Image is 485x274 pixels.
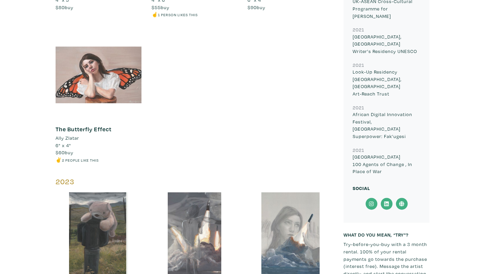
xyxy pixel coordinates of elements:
li: Ally Zlatar [56,134,79,142]
span: $60 [56,149,65,156]
li: ☝️ [152,11,237,18]
small: 2021 [353,62,364,68]
span: buy [248,4,265,10]
small: 2021 [353,147,364,153]
p: African Digital Innovation Festival, [GEOGRAPHIC_DATA] Superpower: Fak’ugesi [353,111,420,140]
h6: What do you mean, “try”? [344,232,429,238]
p: [GEOGRAPHIC_DATA] 100 Agents of Change , In Place of War [353,153,420,175]
li: ✌️ [56,156,141,164]
small: 2021 [353,26,364,33]
small: 2 people like this [62,158,99,163]
span: 6" x 4" [56,142,71,148]
p: Look-Up Residency [GEOGRAPHIC_DATA], [GEOGRAPHIC_DATA] Art-Reach Trust [353,68,420,97]
h5: 2023 [56,177,333,186]
span: buy [56,149,73,156]
span: buy [56,4,73,10]
a: Ally Zlatar [56,134,141,142]
a: The Butterfly Effect [56,125,111,133]
p: [GEOGRAPHIC_DATA], [GEOGRAPHIC_DATA] Writer's Residency UNESCO [353,33,420,55]
span: $90 [248,4,257,10]
small: 1 person likes this [158,12,198,17]
small: Social [353,185,370,191]
span: $55 [152,4,161,10]
span: $80 [56,4,65,10]
small: 2021 [353,104,364,111]
span: buy [152,4,169,10]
